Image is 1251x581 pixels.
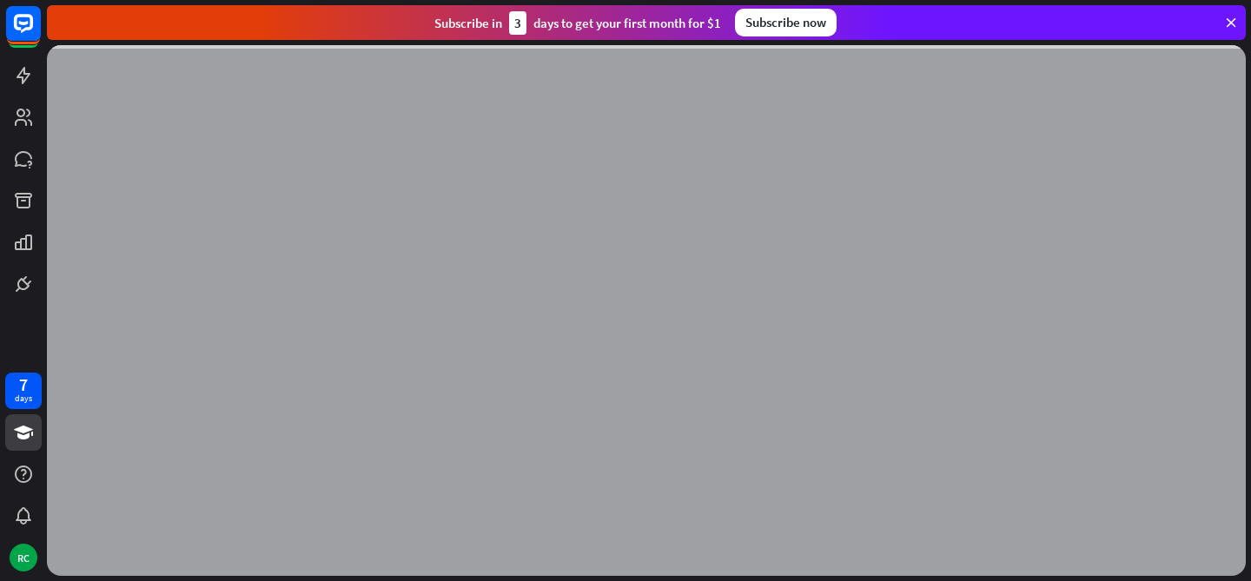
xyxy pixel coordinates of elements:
div: days [15,393,32,405]
div: Subscribe now [735,9,837,36]
a: 7 days [5,373,42,409]
div: Subscribe in days to get your first month for $1 [434,11,721,35]
div: 3 [509,11,526,35]
div: 7 [19,377,28,393]
div: RC [10,544,37,571]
